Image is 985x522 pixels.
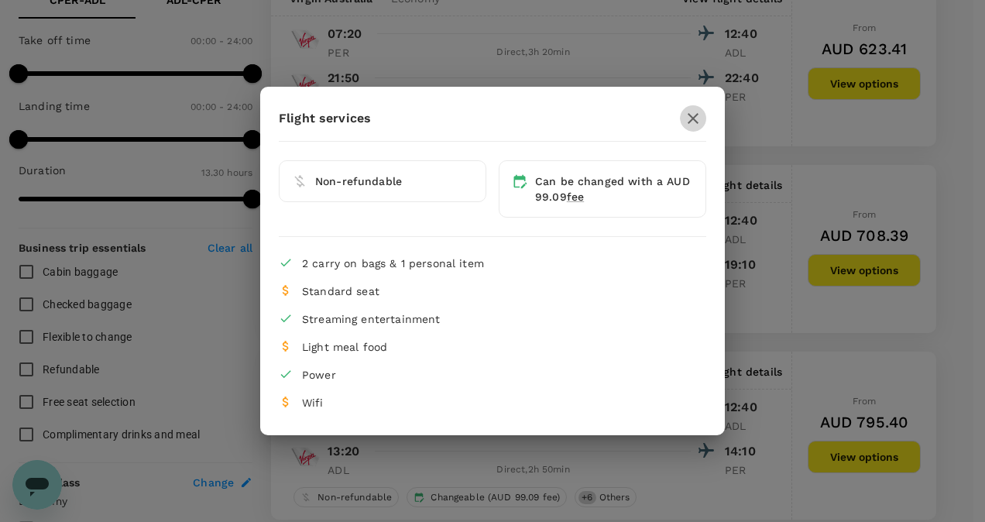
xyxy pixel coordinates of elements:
span: Streaming entertainment [302,313,440,325]
span: 2 carry on bags & 1 personal item [302,257,484,270]
p: Flight services [279,109,371,128]
span: Light meal food [302,341,387,353]
span: Wifi [302,397,324,409]
div: Can be changed with a AUD 99.09 [535,173,693,204]
span: Standard seat [302,285,379,297]
span: Non-refundable [315,175,402,187]
span: fee [567,191,584,203]
span: Power [302,369,336,381]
